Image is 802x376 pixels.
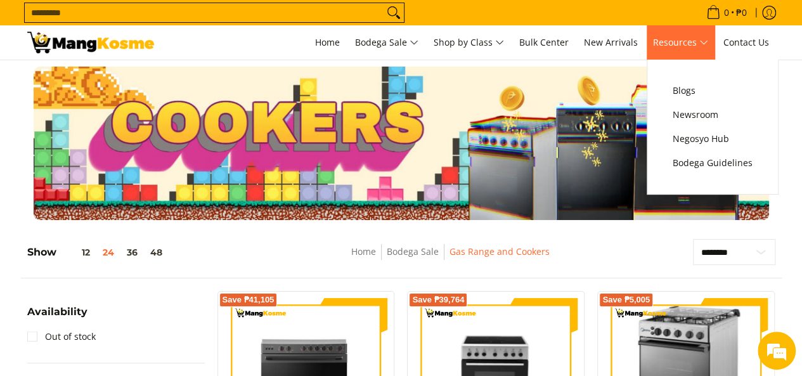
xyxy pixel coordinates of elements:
button: 12 [56,247,96,257]
button: 24 [96,247,120,257]
a: Bodega Sale [387,245,439,257]
a: Blogs [666,79,759,103]
span: Save ₱41,105 [223,296,275,304]
h5: Show [27,246,169,259]
a: Bodega Guidelines [666,151,759,175]
span: Negosyo Hub [673,131,753,147]
a: Newsroom [666,103,759,127]
nav: Breadcrumbs [263,244,637,273]
span: Bulk Center [519,36,569,48]
button: 48 [144,247,169,257]
a: Negosyo Hub [666,127,759,151]
span: Bodega Sale [355,35,418,51]
img: Gas Cookers &amp; Rangehood l Mang Kosme: Home Appliances Warehouse Sale [27,32,154,53]
a: Home [309,25,346,60]
span: 0 [722,8,731,17]
a: Bulk Center [513,25,575,60]
span: Newsroom [673,107,753,123]
span: New Arrivals [584,36,638,48]
span: Contact Us [723,36,769,48]
span: Resources [653,35,708,51]
span: • [702,6,751,20]
span: Save ₱5,005 [602,296,650,304]
nav: Main Menu [167,25,775,60]
span: Home [315,36,340,48]
button: 36 [120,247,144,257]
a: Shop by Class [427,25,510,60]
summary: Open [27,307,87,327]
span: We're online! [74,109,175,237]
a: Contact Us [717,25,775,60]
textarea: Type your message and hit 'Enter' [6,245,242,290]
span: Shop by Class [434,35,504,51]
a: Out of stock [27,327,96,347]
div: Minimize live chat window [208,6,238,37]
div: Chat with us now [66,71,213,88]
a: Gas Range and Cookers [450,245,550,257]
button: Search [384,3,404,22]
a: Resources [647,25,715,60]
span: Bodega Guidelines [673,155,753,171]
span: Availability [27,307,87,317]
a: Bodega Sale [349,25,425,60]
span: ₱0 [734,8,749,17]
a: Home [351,245,376,257]
span: Save ₱39,764 [412,296,464,304]
span: Blogs [673,83,753,99]
a: New Arrivals [578,25,644,60]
